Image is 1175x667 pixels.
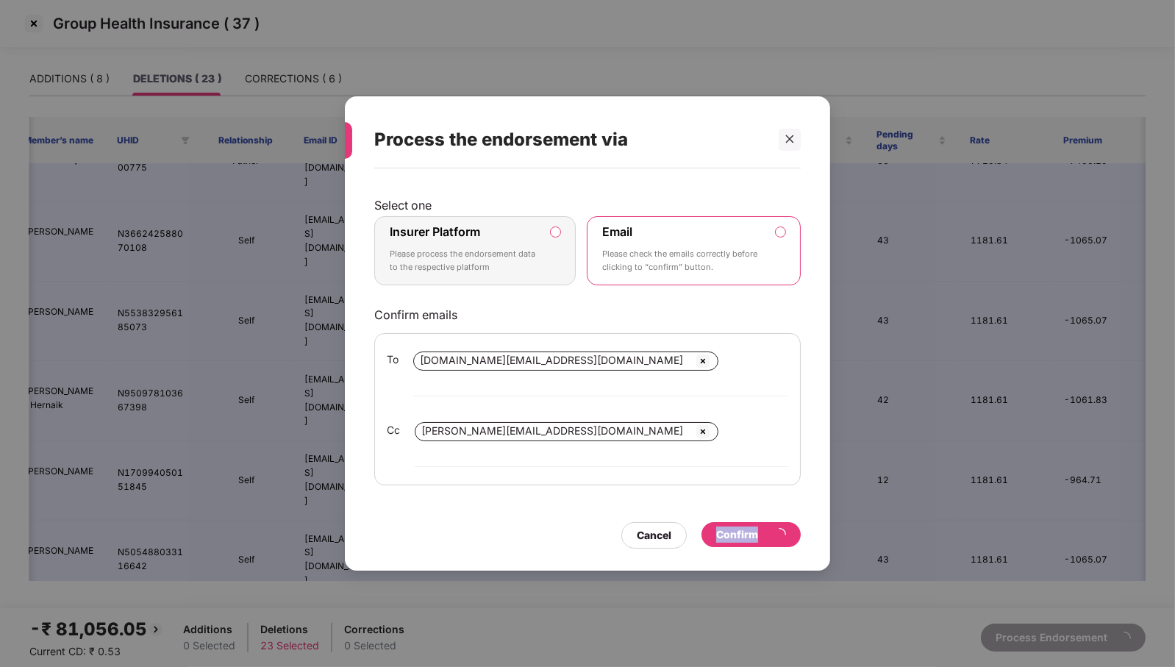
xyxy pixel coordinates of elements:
[374,307,801,322] p: Confirm emails
[374,111,765,168] div: Process the endorsement via
[694,352,712,370] img: svg+xml;base64,PHN2ZyBpZD0iQ3Jvc3MtMzJ4MzIiIHhtbG5zPSJodHRwOi8vd3d3LnczLm9yZy8yMDAwL3N2ZyIgd2lkdG...
[421,424,683,437] span: [PERSON_NAME][EMAIL_ADDRESS][DOMAIN_NAME]
[785,134,795,144] span: close
[387,422,400,438] span: Cc
[716,527,786,543] div: Confirm
[420,354,683,366] span: [DOMAIN_NAME][EMAIL_ADDRESS][DOMAIN_NAME]
[773,528,786,541] span: loading
[694,423,712,440] img: svg+xml;base64,PHN2ZyBpZD0iQ3Jvc3MtMzJ4MzIiIHhtbG5zPSJodHRwOi8vd3d3LnczLm9yZy8yMDAwL3N2ZyIgd2lkdG...
[374,198,801,213] p: Select one
[390,248,540,274] p: Please process the endorsement data to the respective platform
[387,352,399,368] span: To
[637,527,671,543] div: Cancel
[602,224,632,239] label: Email
[390,224,480,239] label: Insurer Platform
[602,248,765,274] p: Please check the emails correctly before clicking to “confirm” button.
[551,227,560,237] input: Insurer PlatformPlease process the endorsement data to the respective platform
[776,227,785,237] input: EmailPlease check the emails correctly before clicking to “confirm” button.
